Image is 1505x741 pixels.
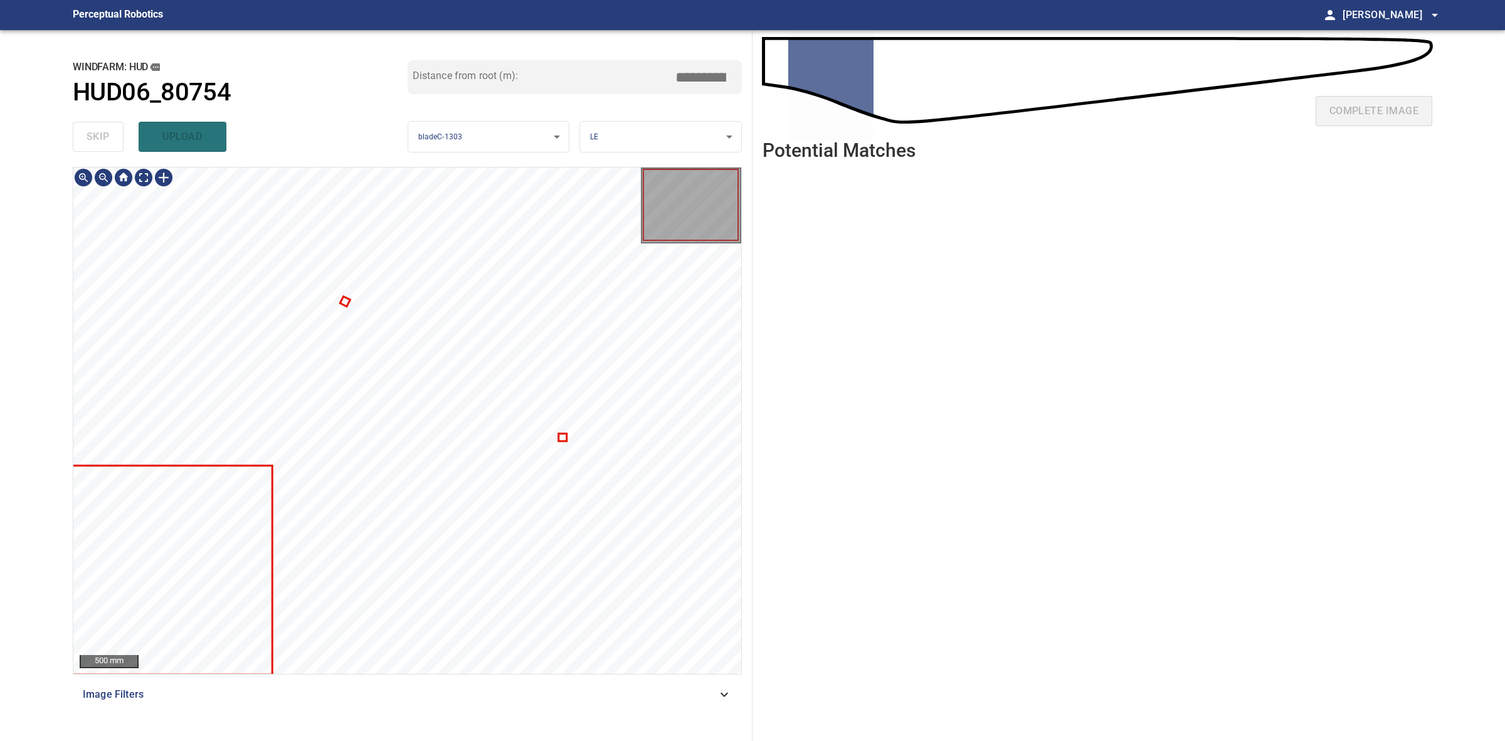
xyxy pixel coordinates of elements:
[154,168,174,188] div: Toggle selection
[134,168,154,188] div: Toggle full page
[413,71,518,81] label: Distance from root (m):
[1338,3,1442,28] button: [PERSON_NAME]
[1427,8,1442,23] span: arrow_drop_down
[73,78,231,107] h1: HUD06_80754
[418,132,463,141] span: bladeC-1303
[93,168,114,188] div: Zoom out
[114,168,134,188] div: Go home
[148,60,162,74] button: copy message details
[590,132,598,141] span: LE
[73,78,408,107] a: HUD06_80754
[73,60,408,74] h2: windfarm: Hud
[763,140,916,161] h2: Potential Matches
[1343,6,1442,24] span: [PERSON_NAME]
[73,680,742,710] div: Image Filters
[83,687,717,702] span: Image Filters
[73,168,93,188] div: Zoom in
[408,121,569,153] div: bladeC-1303
[1323,8,1338,23] span: person
[580,121,741,153] div: LE
[73,5,163,25] figcaption: Perceptual Robotics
